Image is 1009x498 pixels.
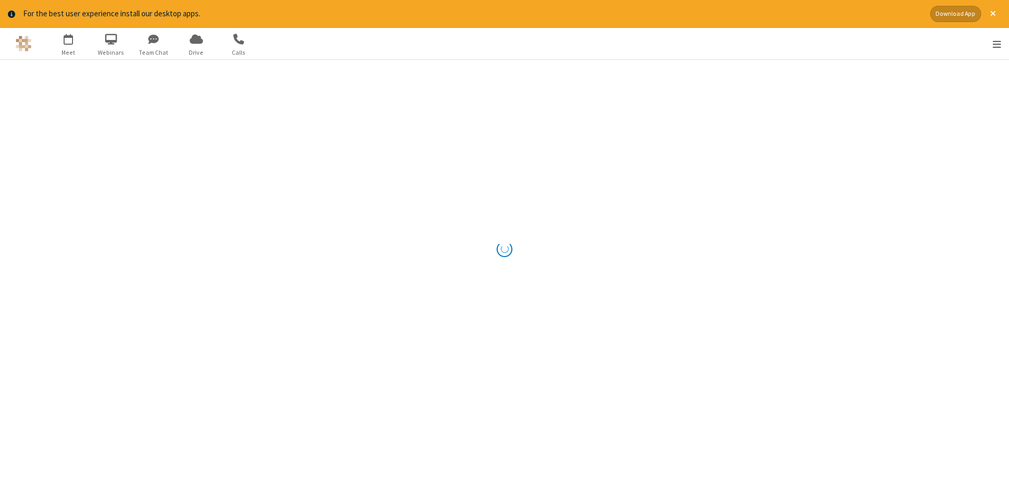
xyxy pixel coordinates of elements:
[4,28,43,59] button: Logo
[16,36,32,52] img: QA Selenium DO NOT DELETE OR CHANGE
[979,28,1009,59] div: Open menu
[49,48,88,57] span: Meet
[219,48,259,57] span: Calls
[23,8,922,20] div: For the best user experience install our desktop apps.
[91,48,131,57] span: Webinars
[177,48,216,57] span: Drive
[930,6,981,22] button: Download App
[985,6,1001,22] button: Close alert
[134,48,173,57] span: Team Chat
